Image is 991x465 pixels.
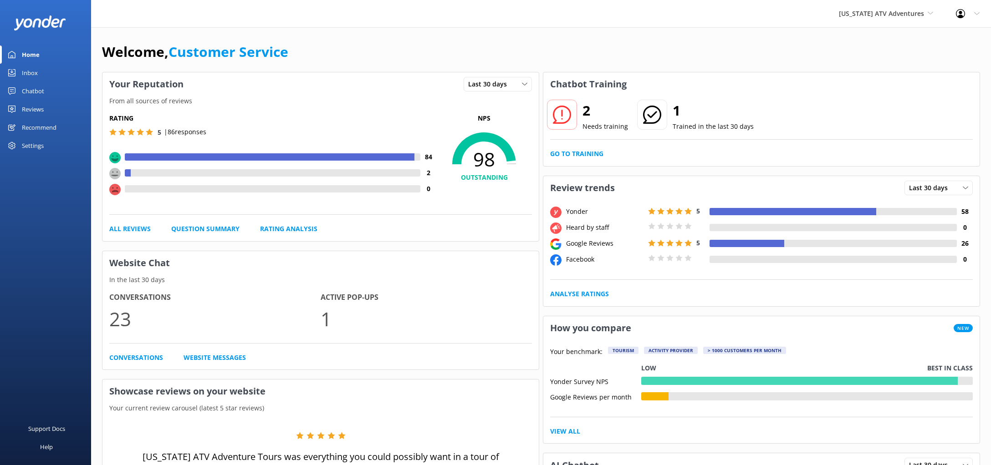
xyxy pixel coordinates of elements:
[22,45,40,64] div: Home
[184,353,246,363] a: Website Messages
[550,289,609,299] a: Analyse Ratings
[543,176,622,200] h3: Review trends
[102,251,539,275] h3: Website Chat
[28,420,65,438] div: Support Docs
[109,353,163,363] a: Conversations
[260,224,317,234] a: Rating Analysis
[102,275,539,285] p: In the last 30 days
[839,9,924,18] span: [US_STATE] ATV Adventures
[436,148,532,171] span: 98
[582,121,628,131] p: Needs training
[14,15,66,30] img: yonder-white-logo.png
[102,96,539,106] p: From all sources of reviews
[673,121,754,131] p: Trained in the last 30 days
[957,254,973,264] h4: 0
[468,79,512,89] span: Last 30 days
[550,392,641,400] div: Google Reviews per month
[109,292,321,303] h4: Conversations
[109,303,321,334] p: 23
[696,238,700,247] span: 5
[550,347,603,358] p: Your benchmark:
[109,224,151,234] a: All Reviews
[109,113,436,123] h5: Rating
[564,207,646,217] div: Yonder
[550,377,641,385] div: Yonder Survey NPS
[957,207,973,217] h4: 58
[564,222,646,232] div: Heard by staff
[321,303,532,334] p: 1
[22,118,56,136] div: Recommend
[582,100,628,121] h2: 2
[40,438,53,456] div: Help
[102,379,539,403] h3: Showcase reviews on your website
[957,222,973,232] h4: 0
[608,347,639,354] div: Tourism
[169,42,288,61] a: Customer Service
[420,168,436,178] h4: 2
[22,136,44,155] div: Settings
[564,238,646,248] div: Google Reviews
[102,403,539,413] p: Your current review carousel (latest 5 star reviews)
[954,324,973,332] span: New
[321,292,532,303] h4: Active Pop-ups
[102,41,288,63] h1: Welcome,
[550,149,603,159] a: Go to Training
[22,82,44,100] div: Chatbot
[909,183,953,193] span: Last 30 days
[696,207,700,215] span: 5
[436,172,532,182] h4: OUTSTANDING
[171,224,240,234] a: Question Summary
[927,363,973,373] p: Best in class
[564,254,646,264] div: Facebook
[550,426,580,436] a: View All
[420,184,436,194] h4: 0
[543,72,633,96] h3: Chatbot Training
[543,316,638,340] h3: How you compare
[436,113,532,123] p: NPS
[22,100,44,118] div: Reviews
[957,238,973,248] h4: 26
[102,72,190,96] h3: Your Reputation
[420,152,436,162] h4: 84
[158,128,161,136] span: 5
[164,127,206,137] p: | 86 responses
[673,100,754,121] h2: 1
[703,347,786,354] div: > 1000 customers per month
[644,347,698,354] div: Activity Provider
[641,363,656,373] p: Low
[22,64,38,82] div: Inbox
